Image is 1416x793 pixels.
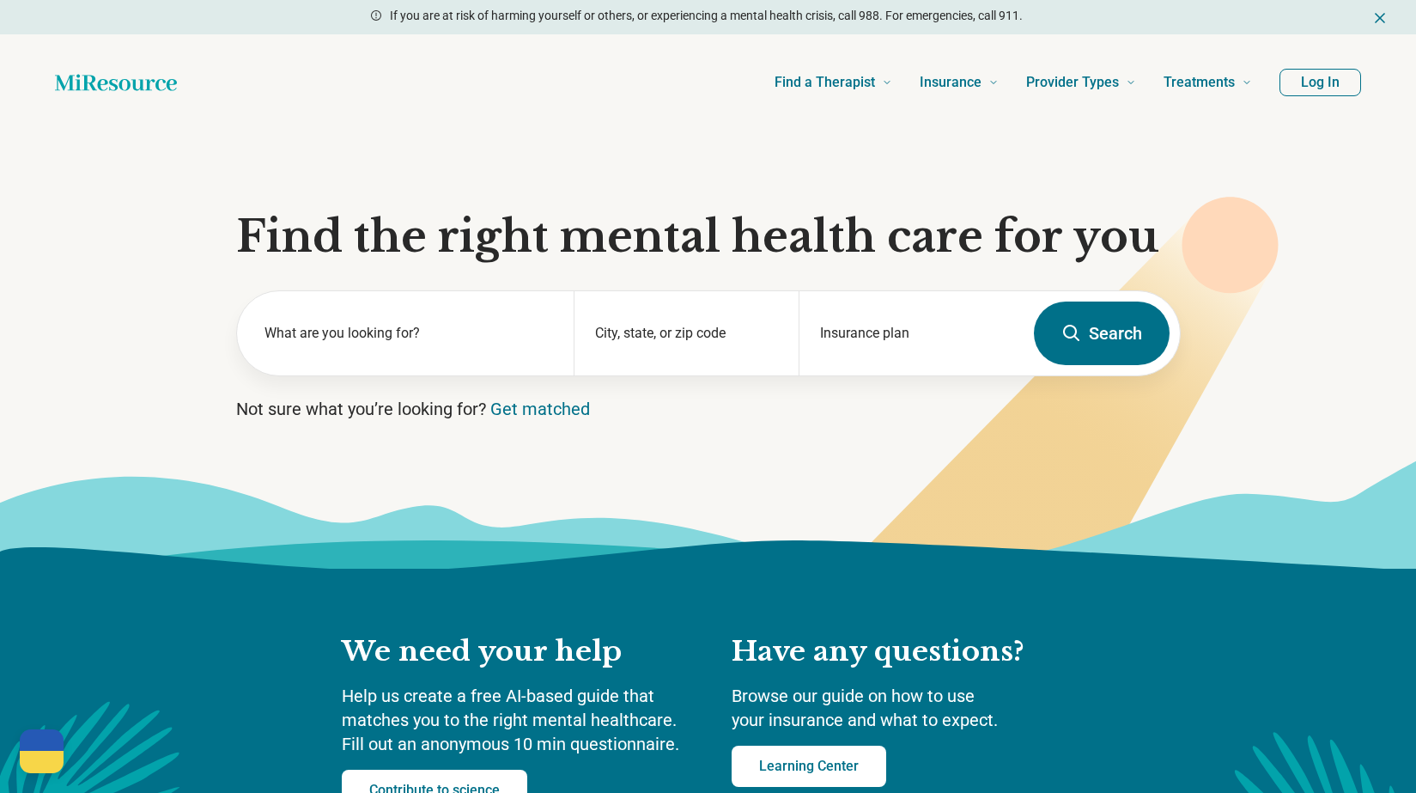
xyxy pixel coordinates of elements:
span: Find a Therapist [775,70,875,95]
a: Get matched [490,399,590,419]
span: Treatments [1164,70,1235,95]
p: Help us create a free AI-based guide that matches you to the right mental healthcare. Fill out an... [342,684,697,756]
span: Provider Types [1026,70,1119,95]
h2: We need your help [342,634,697,670]
button: Search [1034,302,1170,365]
a: Find a Therapist [775,48,892,117]
p: If you are at risk of harming yourself or others, or experiencing a mental health crisis, call 98... [390,7,1023,25]
a: Provider Types [1026,48,1136,117]
p: Not sure what you’re looking for? [236,397,1181,421]
h2: Have any questions? [732,634,1075,670]
button: Log In [1279,69,1361,96]
p: Browse our guide on how to use your insurance and what to expect. [732,684,1075,732]
a: Insurance [920,48,999,117]
button: Dismiss [1371,7,1389,27]
a: Learning Center [732,746,886,787]
a: Home page [55,65,177,100]
label: What are you looking for? [264,323,554,344]
span: Insurance [920,70,981,95]
h1: Find the right mental health care for you [236,211,1181,263]
a: Treatments [1164,48,1252,117]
